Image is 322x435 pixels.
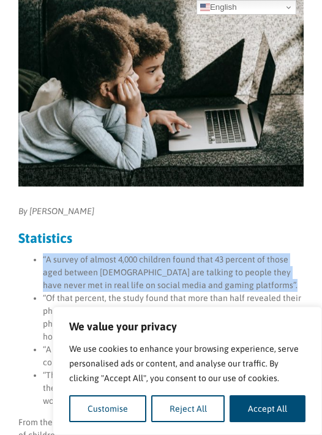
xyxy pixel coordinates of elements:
[69,319,305,334] p: We value your privacy
[200,2,210,12] img: en
[18,230,72,246] strong: Statistics
[230,395,305,422] button: Accept All
[43,253,304,292] li: “A survey of almost 4,000 children found that 43 percent of those aged between [DEMOGRAPHIC_DATA]...
[43,343,304,369] li: “A survey of 2,000 children found their social media profiles contained potentially sensitive inf...
[18,206,94,216] em: By [PERSON_NAME]
[43,292,304,343] li: “Of that percent, the study found that more than half revealed their phone number to a stranger, ...
[43,369,304,407] li: “The survey results also showed parents are more likely to talk to their children about safety in...
[151,395,225,422] button: Reject All
[69,395,146,422] button: Customise
[69,341,305,385] p: We use cookies to enhance your browsing experience, serve personalised ads or content, and analys...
